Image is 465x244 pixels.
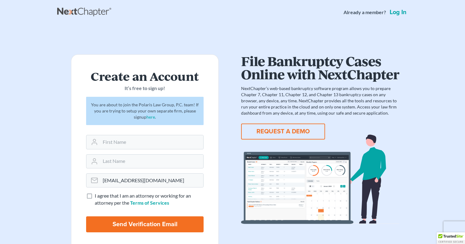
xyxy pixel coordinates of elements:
a: Terms of Services [130,200,169,206]
input: Email Address [100,174,203,187]
strong: Already a member? [344,9,386,16]
span: I agree that I am an attorney or working for an attorney per the [95,193,191,206]
div: TrustedSite Certified [437,232,465,244]
input: Last Name [100,155,203,168]
h2: Create an Account [86,69,204,82]
a: here [146,114,155,120]
button: REQUEST A DEMO [241,124,325,140]
h1: File Bankruptcy Cases Online with NextChapter [241,54,399,81]
img: dashboard-867a026336fddd4d87f0941869007d5e2a59e2bc3a7d80a2916e9f42c0117099.svg [241,135,399,224]
a: Log in [388,9,408,15]
p: NextChapter’s web-based bankruptcy software program allows you to prepare Chapter 7, Chapter 11, ... [241,85,399,116]
p: It’s free to sign up! [86,85,204,92]
input: First Name [100,135,203,149]
div: You are about to join the Polaris Law Group, P.C. team! If you are trying to setup your own separ... [86,97,204,125]
input: Send Verification Email [86,216,204,232]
